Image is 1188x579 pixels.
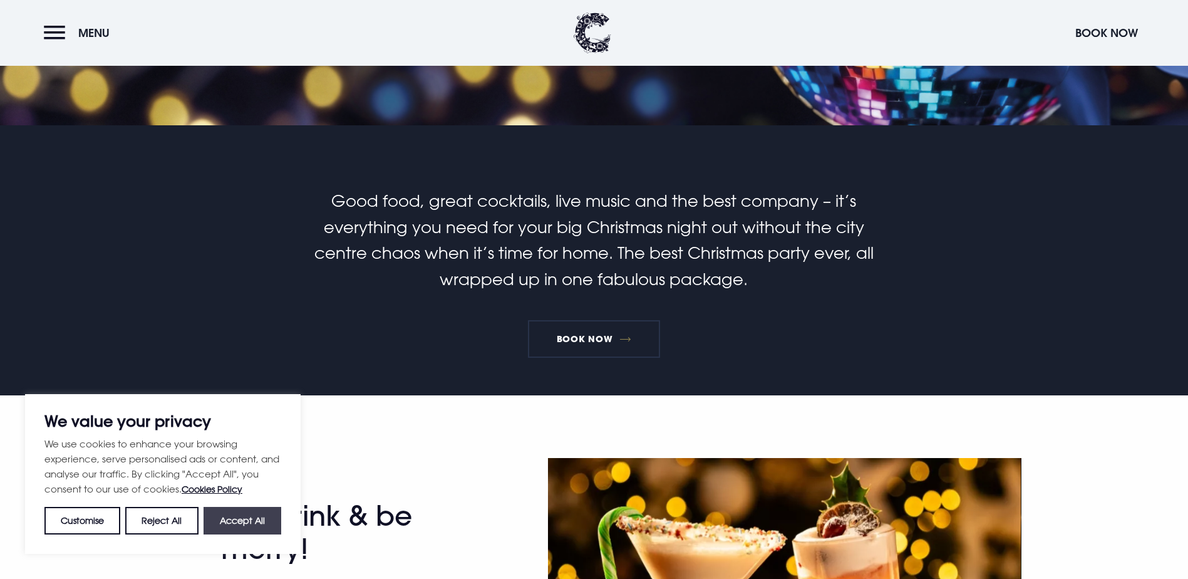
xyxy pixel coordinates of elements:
img: Clandeboye Lodge [574,13,611,53]
div: We value your privacy [25,394,301,554]
p: Good food, great cocktails, live music and the best company – it’s everything you need for your b... [296,188,892,292]
button: Book Now [1069,19,1144,46]
p: We use cookies to enhance your browsing experience, serve personalised ads or content, and analys... [44,436,281,497]
button: Customise [44,507,120,535]
button: Reject All [125,507,198,535]
p: We value your privacy [44,414,281,429]
h2: Eat, drink & be merry! [221,499,465,566]
button: Accept All [204,507,281,535]
a: Book Now [528,320,659,358]
button: Menu [44,19,116,46]
a: Cookies Policy [182,484,242,494]
span: Menu [78,26,110,40]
